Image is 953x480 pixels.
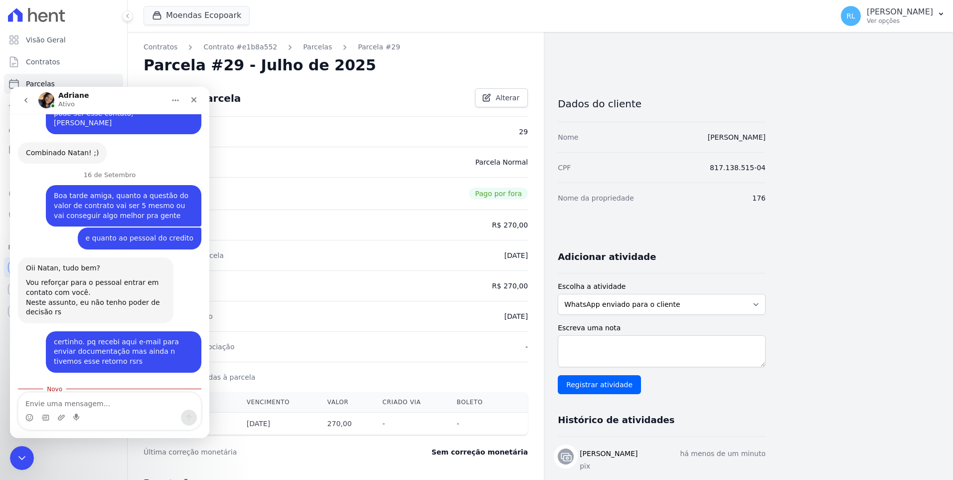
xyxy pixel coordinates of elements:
a: Contrato #e1b8a552 [203,42,277,52]
a: Minha Carteira [4,140,123,160]
th: Boleto [449,392,506,413]
a: Transferências [4,162,123,182]
th: Criado via [374,392,449,413]
a: Contratos [144,42,177,52]
a: Visão Geral [4,30,123,50]
button: Enviar uma mensagem [171,323,187,339]
div: Adriane diz… [8,171,191,244]
a: Parcelas [303,42,332,52]
button: Selecionador de Emoji [15,327,23,335]
div: e quanto ao pessoal do credito [68,141,191,163]
div: Boa tarde amiga, quanto a questão do valor de contrato vai ser 5 mesmo ou vai conseguir algo melh... [36,98,191,140]
dd: [DATE] [504,311,528,321]
h3: Dados do cliente [558,98,766,110]
dd: 176 [752,193,766,203]
textarea: Envie uma mensagem... [8,306,191,323]
th: Valor [319,392,375,413]
div: e quanto ao pessoal do credito [76,147,183,157]
dt: CPF [558,163,571,173]
h3: Histórico de atividades [558,414,674,426]
th: [DATE] [239,413,319,435]
span: Visão Geral [26,35,66,45]
p: [PERSON_NAME] [867,7,933,17]
span: RL [846,12,855,19]
a: Lotes [4,96,123,116]
button: Start recording [63,327,71,335]
div: Rogerio diz… [8,244,191,294]
dt: Nome [558,132,578,142]
span: Pago por fora [469,188,528,200]
h3: [PERSON_NAME] [580,449,637,459]
div: Plataformas [8,241,119,253]
th: Vencimento [239,392,319,413]
input: Registrar atividade [558,375,641,394]
a: Recebíveis [4,257,123,277]
dd: 817.138.515-04 [710,163,766,173]
dd: 29 [519,127,528,137]
a: [PERSON_NAME] [708,133,766,141]
div: Boa tarde amiga, quanto a questão do valor de contrato vai ser 5 mesmo ou vai conseguir algo melh... [44,104,183,134]
a: Contratos [4,52,123,72]
dt: Nome da propriedade [558,193,634,203]
th: - [374,413,449,435]
dd: Sem correção monetária [432,447,528,457]
a: Parcela #29 [358,42,400,52]
button: Upload do anexo [47,327,55,335]
p: há menos de um minuto [680,449,766,459]
a: Parcelas [4,74,123,94]
dd: Parcela Normal [475,157,528,167]
p: Ver opções [867,17,933,25]
nav: Breadcrumb [144,42,528,52]
label: Escolha a atividade [558,281,766,292]
span: Alterar [495,93,519,103]
label: Escreva uma nota [558,323,766,333]
span: Contratos [26,57,60,67]
span: Parcelas [26,79,55,89]
button: Selecionador de GIF [31,327,39,335]
button: Moendas Ecopoark [144,6,250,25]
dt: Última correção monetária [144,447,371,457]
dd: [DATE] [504,250,528,260]
p: pix [580,461,766,472]
dd: - [525,342,528,352]
th: - [449,413,506,435]
div: certinho. pq recebi aqui e-mail para enviar documentação mas ainda n tivemos esse retorno rsrs [36,244,191,286]
div: Rogerio diz… [8,141,191,171]
a: Alterar [475,88,528,107]
a: Crédito [4,184,123,204]
h3: Adicionar atividade [558,251,656,263]
div: certinho. pq recebi aqui e-mail para enviar documentação mas ainda n tivemos esse retorno rsrs [44,250,183,280]
dd: R$ 270,00 [492,281,528,291]
div: Oii Natan, tudo bem? [16,177,156,187]
dd: R$ 270,00 [492,220,528,230]
h2: Parcela #29 - Julho de 2025 [144,56,376,74]
div: Vou reforçar para o pessoal entrar em contato com você. [16,191,156,211]
a: Clientes [4,118,123,138]
a: Conta Hent [4,279,123,299]
iframe: Intercom live chat [10,87,209,438]
th: 270,00 [319,413,375,435]
iframe: Intercom live chat [10,446,34,470]
button: RL [PERSON_NAME] Ver opções [833,2,953,30]
div: Oii Natan, tudo bem?Vou reforçar para o pessoal entrar em contato com você.Neste assunto, eu não ... [8,171,163,237]
div: Neste assunto, eu não tenho poder de decisão rs [16,211,156,231]
a: Negativação [4,206,123,226]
